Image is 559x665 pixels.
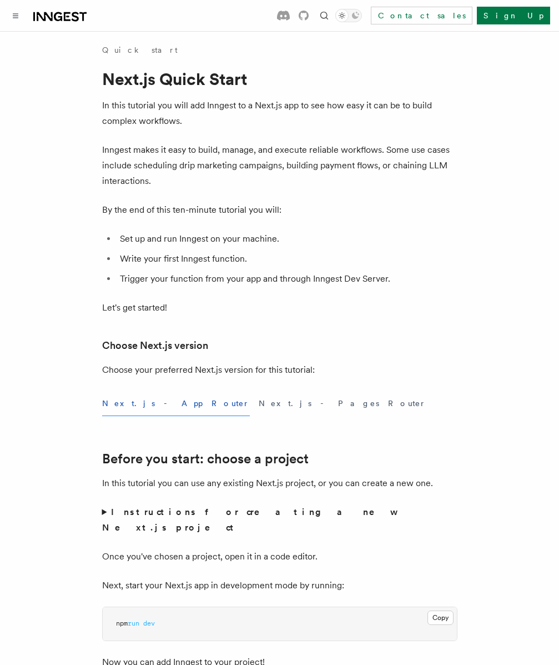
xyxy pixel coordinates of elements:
p: In this tutorial you will add Inngest to a Next.js app to see how easy it can be to build complex... [102,98,457,129]
p: Choose your preferred Next.js version for this tutorial: [102,362,457,378]
span: npm [116,619,128,627]
p: Let's get started! [102,300,457,316]
button: Toggle navigation [9,9,22,22]
button: Next.js - Pages Router [259,391,426,416]
button: Toggle dark mode [335,9,362,22]
summary: Instructions for creating a new Next.js project [102,504,457,536]
p: Inngest makes it easy to build, manage, and execute reliable workflows. Some use cases include sc... [102,142,457,189]
span: dev [143,619,155,627]
a: Sign Up [477,7,550,24]
a: Before you start: choose a project [102,451,309,467]
a: Quick start [102,44,178,56]
strong: Instructions for creating a new Next.js project [102,507,395,533]
li: Trigger your function from your app and through Inngest Dev Server. [117,271,457,287]
li: Write your first Inngest function. [117,251,457,267]
p: By the end of this ten-minute tutorial you will: [102,202,457,218]
p: Once you've chosen a project, open it in a code editor. [102,549,457,564]
h1: Next.js Quick Start [102,69,457,89]
button: Next.js - App Router [102,391,250,416]
p: In this tutorial you can use any existing Next.js project, or you can create a new one. [102,476,457,491]
span: run [128,619,139,627]
a: Choose Next.js version [102,338,208,353]
button: Copy [427,611,454,625]
a: Contact sales [371,7,472,24]
p: Next, start your Next.js app in development mode by running: [102,578,457,593]
button: Find something... [318,9,331,22]
li: Set up and run Inngest on your machine. [117,231,457,247]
